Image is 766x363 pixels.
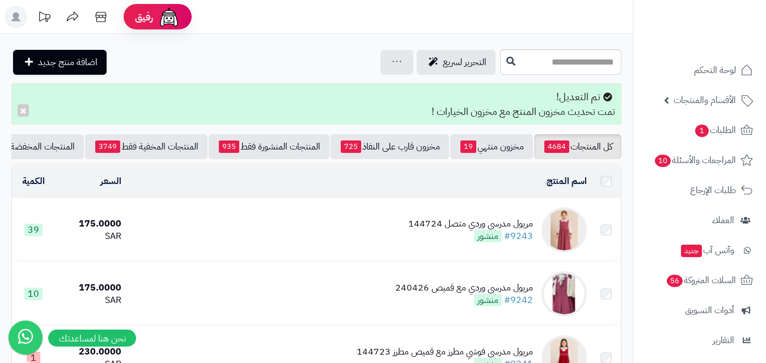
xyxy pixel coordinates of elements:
a: #9242 [504,293,533,307]
a: المنتجات المخفية فقط3749 [85,134,208,159]
a: مخزون قارب على النفاذ725 [331,134,449,159]
a: السلات المتروكة56 [640,267,759,294]
a: اسم المنتج [547,174,587,188]
span: التحرير لسريع [443,55,486,69]
div: تم التعديل! تمت تحديث مخزون المنتج مع مخزون الخيارات ! [11,83,621,125]
span: الأقسام والمنتجات [674,92,736,108]
span: لوحة التحكم [694,62,736,78]
span: اضافة منتج جديد [38,55,98,69]
span: 56 [666,274,683,287]
span: الطلبات [694,122,736,138]
div: مريول مدرسي وردي مع قميص 240426 [395,281,533,294]
span: 935 [219,140,239,153]
div: مريول مدرسي فوشي مطرز مع قميص مطرز 144723 [357,345,533,358]
span: وآتس آب [680,242,734,258]
img: مريول مدرسي وردي مع قميص 240426 [541,271,587,317]
img: logo-2.png [689,22,755,46]
span: 4684 [544,140,569,153]
div: مريول مدرسي وردي متصل 144724 [408,217,533,230]
span: أدوات التسويق [685,302,734,318]
a: أدوات التسويق [640,297,759,324]
a: التحرير لسريع [417,50,496,75]
span: منشور [474,294,502,306]
a: تحديثات المنصة [30,6,58,31]
a: لوحة التحكم [640,57,759,84]
span: 10 [24,288,43,300]
div: 175.0000 [60,281,122,294]
span: التقارير [713,332,734,348]
a: التقارير [640,327,759,354]
div: SAR [60,294,122,307]
a: #9243 [504,229,533,243]
a: اضافة منتج جديد [13,50,107,75]
img: ai-face.png [158,6,180,28]
a: كل المنتجات4684 [534,134,621,159]
span: 39 [24,224,43,236]
a: مخزون منتهي19 [450,134,533,159]
span: 3749 [95,140,120,153]
a: وآتس آبجديد [640,237,759,264]
span: السلات المتروكة [666,272,736,288]
span: 10 [654,154,671,167]
div: 175.0000 [60,217,122,230]
a: السعر [100,174,121,188]
span: العملاء [712,212,734,228]
button: × [18,104,29,117]
div: SAR [60,230,122,243]
a: المراجعات والأسئلة10 [640,147,759,174]
a: العملاء [640,207,759,234]
span: رفيق [135,10,153,24]
a: المنتجات المنشورة فقط935 [209,134,329,159]
span: 19 [460,140,476,153]
a: الطلبات1 [640,117,759,144]
span: طلبات الإرجاع [690,182,736,198]
a: طلبات الإرجاع [640,177,759,204]
span: منشور [474,230,502,242]
img: مريول مدرسي وردي متصل 144724 [541,207,587,253]
div: 230.0000 [60,345,122,358]
span: 725 [341,140,361,153]
span: جديد [681,245,702,257]
a: الكمية [22,174,45,188]
span: 1 [695,124,709,137]
span: المراجعات والأسئلة [654,152,736,168]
